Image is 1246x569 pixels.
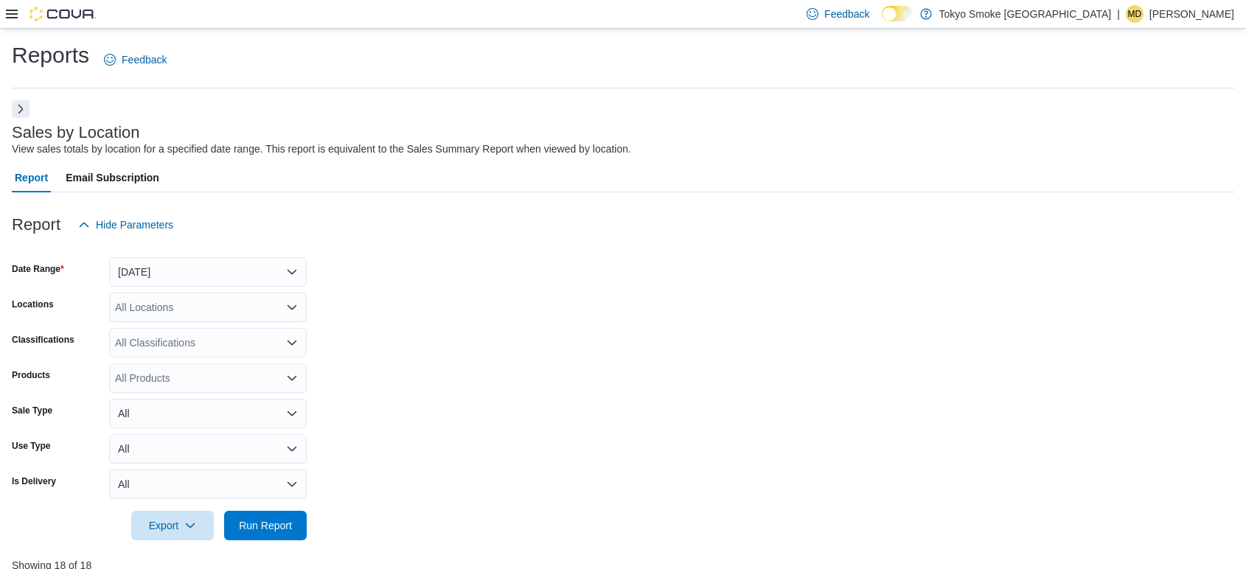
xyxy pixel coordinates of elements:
span: Run Report [239,518,292,533]
label: Use Type [12,440,50,452]
label: Date Range [12,263,64,275]
a: Feedback [98,45,173,74]
div: View sales totals by location for a specified date range. This report is equivalent to the Sales ... [12,142,631,157]
h3: Report [12,216,60,234]
label: Is Delivery [12,475,56,487]
p: [PERSON_NAME] [1149,5,1234,23]
p: | [1117,5,1120,23]
input: Dark Mode [882,6,913,21]
label: Sale Type [12,405,52,416]
button: Open list of options [286,337,298,349]
label: Classifications [12,334,74,346]
button: Open list of options [286,372,298,384]
p: Tokyo Smoke [GEOGRAPHIC_DATA] [939,5,1112,23]
button: All [109,434,307,464]
span: Hide Parameters [96,217,173,232]
button: Hide Parameters [72,210,179,240]
label: Products [12,369,50,381]
span: Export [140,511,205,540]
button: All [109,399,307,428]
button: Next [12,100,29,118]
span: Email Subscription [66,163,159,192]
span: Feedback [122,52,167,67]
label: Locations [12,299,54,310]
span: MD [1128,5,1142,23]
button: All [109,469,307,499]
img: Cova [29,7,96,21]
button: [DATE] [109,257,307,287]
h3: Sales by Location [12,124,140,142]
div: Matthew Dodgson [1126,5,1144,23]
h1: Reports [12,41,89,70]
span: Report [15,163,48,192]
button: Open list of options [286,301,298,313]
button: Export [131,511,214,540]
button: Run Report [224,511,307,540]
span: Feedback [824,7,869,21]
